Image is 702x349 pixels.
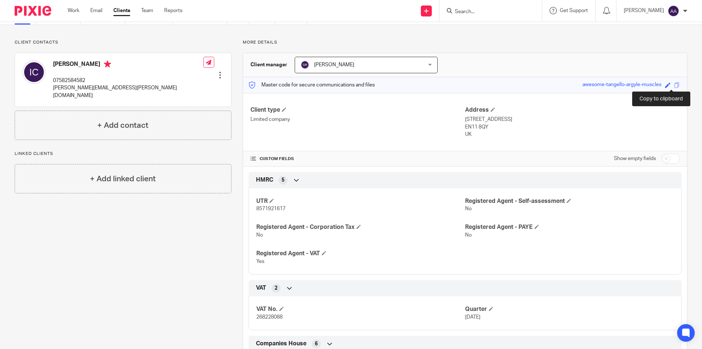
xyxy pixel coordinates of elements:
p: [PERSON_NAME][EMAIL_ADDRESS][PERSON_NAME][DOMAIN_NAME] [53,84,203,99]
h4: Registered Agent - VAT [256,250,465,257]
h4: CUSTOM FIELDS [250,156,465,162]
p: [PERSON_NAME] [624,7,664,14]
span: No [465,206,472,211]
h4: + Add linked client [90,173,156,185]
h4: [PERSON_NAME] [53,60,203,70]
img: Pixie [15,6,51,16]
span: No [465,233,472,238]
h4: + Add contact [97,120,148,131]
p: Limited company [250,116,465,123]
i: Primary [104,60,111,68]
h4: Registered Agent - Corporation Tax [256,223,465,231]
span: Get Support [560,8,588,13]
span: Companies House [256,340,306,348]
h4: Registered Agent - PAYE [465,223,674,231]
p: [STREET_ADDRESS] [465,116,680,123]
span: 268228088 [256,315,283,320]
p: Master code for secure communications and files [249,81,375,89]
p: Client contacts [15,40,231,45]
h4: VAT No. [256,305,465,313]
h4: Registered Agent - Self-assessment [465,197,674,205]
input: Search [454,9,520,15]
a: Email [90,7,102,14]
img: svg%3E [22,60,46,84]
img: svg%3E [301,60,309,69]
p: EN11 8QY [465,123,680,131]
h4: Client type [250,106,465,114]
a: Clients [113,7,130,14]
div: awesome-tangello-argyle-muscles [582,81,661,89]
span: 6 [315,340,318,348]
span: VAT [256,284,266,292]
p: 07582584582 [53,77,203,84]
a: Work [68,7,79,14]
a: Reports [164,7,182,14]
span: 5 [282,177,284,184]
span: HMRC [256,176,273,184]
span: Yes [256,259,264,264]
span: 8571921617 [256,206,286,211]
h4: UTR [256,197,465,205]
h4: Address [465,106,680,114]
img: svg%3E [668,5,679,17]
h4: Quarter [465,305,674,313]
p: UK [465,131,680,138]
span: No [256,233,263,238]
p: Linked clients [15,151,231,157]
span: [DATE] [465,315,480,320]
h3: Client manager [250,61,287,68]
a: Team [141,7,153,14]
label: Show empty fields [614,155,656,162]
p: More details [243,40,687,45]
span: 2 [275,285,278,292]
span: [PERSON_NAME] [314,62,354,67]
